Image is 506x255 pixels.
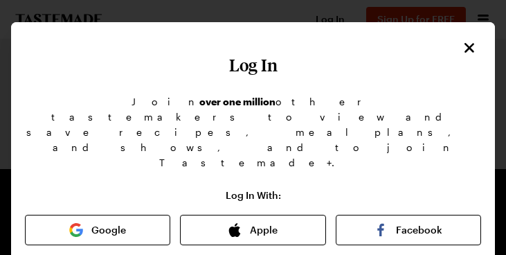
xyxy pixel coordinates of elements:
[336,215,481,245] button: Facebook
[25,55,481,75] h1: Log In
[25,215,170,245] button: Google
[25,94,481,170] p: Join other tastemakers to view and save recipes, meal plans, and shows, and to join Tastemade+.
[180,215,325,245] button: Apple
[460,39,478,57] button: Close
[199,96,275,107] b: over one million
[226,190,281,201] p: Log In With:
